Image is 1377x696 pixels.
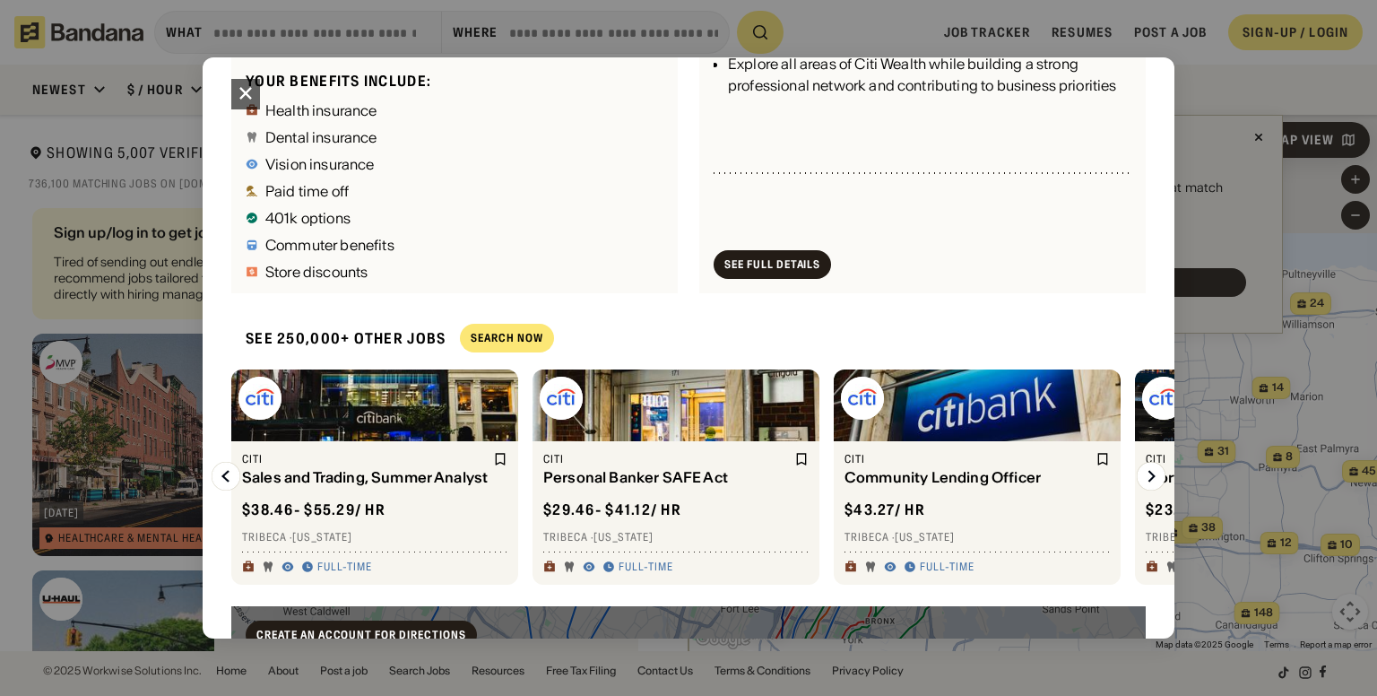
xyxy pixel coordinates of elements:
div: Paid time off [265,184,349,198]
img: Right Arrow [1137,462,1165,491]
div: 401k options [265,211,351,225]
div: Personal Banker SAFE Act [543,469,791,486]
img: Left Arrow [212,462,240,491]
div: Full-time [317,560,372,574]
div: Store discounts [265,265,368,279]
div: TriBeCa · [US_STATE] [543,530,809,544]
div: Full-time [920,560,974,574]
img: Citi logo [540,377,583,420]
div: Explore all areas of Citi Wealth while building a strong professional network and contributing to... [728,53,1131,96]
div: $ 38.46 - $55.29 / hr [242,500,385,519]
div: Community Lending Officer [844,469,1092,486]
div: TriBeCa · [US_STATE] [242,530,507,544]
div: Commuter benefits [265,238,394,252]
div: Citi [844,452,1092,466]
div: See Full Details [724,259,820,270]
div: Your benefits include: [246,72,663,91]
img: Citi logo [841,377,884,420]
div: $ 23.26 - $30.35 / hr [1146,500,1289,519]
div: Citi [242,452,489,466]
img: Citi logo [1142,377,1185,420]
div: $ 43.27 / hr [844,500,925,519]
img: Citi logo [238,377,281,420]
div: TriBeCa · [US_STATE] [844,530,1110,544]
div: See 250,000+ other jobs [231,315,446,362]
div: Vision insurance [265,157,375,171]
div: Citi [543,452,791,466]
div: Full-time [619,560,673,574]
div: Sales and Trading, Summer Analyst [242,469,489,486]
div: Health insurance [265,103,377,117]
div: Dental insurance [265,130,377,144]
div: Create an account for directions [256,630,466,640]
div: Search Now [471,333,543,344]
div: $ 29.46 - $41.12 / hr [543,500,681,519]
